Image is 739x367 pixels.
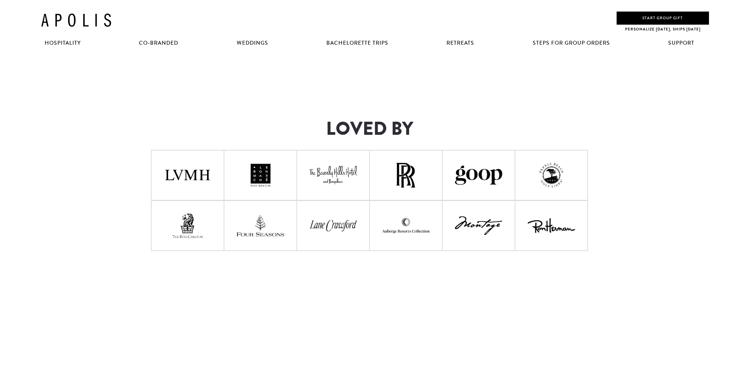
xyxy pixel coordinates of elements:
a: Bachelorette Trips [319,31,396,55]
a: Hospitality [37,31,89,55]
h3: LOVED BY [139,116,600,142]
img: 65f141389f11078973bf7e34_2F8E6C2F4176320C.png [396,163,415,188]
img: 65f1413769ca3533e00227f5_2FA7AD556FA12EE9.png [237,213,284,238]
img: 65f141376e14c6013c948a96_2F9F4248B592DA9E.png [539,163,563,188]
a: Steps for group orders [525,31,618,55]
a: Start group gift [617,12,709,25]
a: Weddings [229,31,276,55]
img: 65f141373d9a9477b98ca4e6_2F7D9615CD59897A.png [248,163,273,188]
img: 65f14137e0b15723da0fcb71_30828CA05515BE53.png [528,213,575,238]
img: 660f4db1ba3b3942234d815e_lvmh-logo.png [164,163,211,188]
span: PERSONALIZE [DATE], SHIPS [DATE] [617,25,709,34]
img: 65f141377ecf746a932e927e_307A21939B076A08.png [455,213,502,238]
img: 65f14137b89cfcd9e5bddf1c_3071B686E0F915C1.png [382,213,430,238]
img: 65f141383a07925e553e234a_2FB0186229AF8330.png [172,213,203,238]
a: Retreats [439,31,482,55]
img: 65f1413734188cebf6d29249_2F8601228767DDC5.png [309,163,357,188]
img: 65f14137195907eba1c76354_2FB8836EE3BDD77B.png [309,213,357,238]
img: 65f141371e7c533aefb96933_2F96D73BFB848657.png [455,163,502,188]
a: Support [660,31,702,55]
a: Co-Branded [131,31,186,55]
